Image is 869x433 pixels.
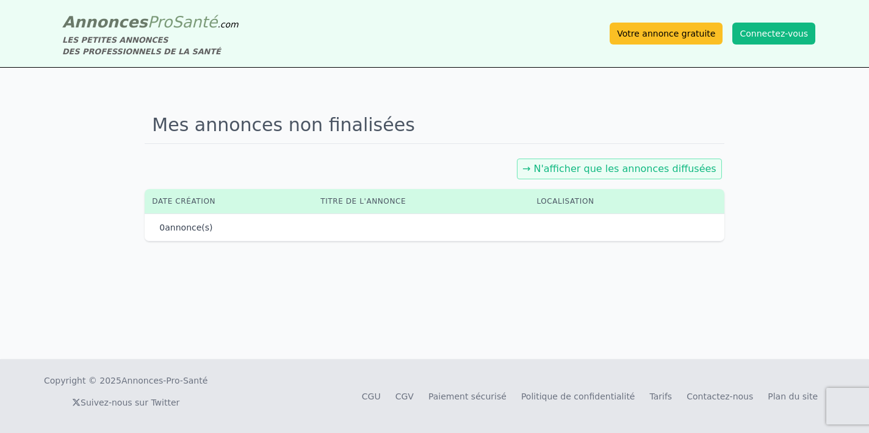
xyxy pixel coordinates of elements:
[159,223,165,232] span: 0
[148,13,173,31] span: Pro
[649,392,672,401] a: Tarifs
[522,163,716,174] a: → N'afficher que les annonces diffusées
[217,20,238,29] span: .com
[428,392,507,401] a: Paiement sécurisé
[172,13,217,31] span: Santé
[687,392,753,401] a: Contactez-nous
[62,34,239,57] div: LES PETITES ANNONCES DES PROFESSIONNELS DE LA SANTÉ
[72,398,179,407] a: Suivez-nous sur Twitter
[610,23,723,45] a: Votre annonce gratuite
[145,107,724,144] h1: Mes annonces non finalisées
[362,392,381,401] a: CGU
[732,23,815,45] button: Connectez-vous
[159,221,212,234] p: annonce(s)
[313,189,529,213] th: Titre de l'annonce
[62,13,239,31] a: AnnoncesProSanté.com
[121,374,207,387] a: Annonces-Pro-Santé
[529,189,685,213] th: Localisation
[395,392,414,401] a: CGV
[521,392,635,401] a: Politique de confidentialité
[145,189,313,213] th: Date création
[44,374,207,387] div: Copyright © 2025
[62,13,148,31] span: Annonces
[768,392,818,401] a: Plan du site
